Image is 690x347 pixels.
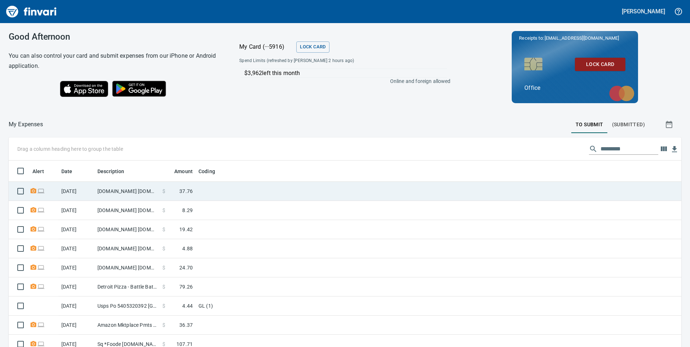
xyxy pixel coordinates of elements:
[9,120,43,129] nav: breadcrumb
[95,297,160,316] td: Usps Po 5405320392 [GEOGRAPHIC_DATA]
[182,207,193,214] span: 8.29
[576,120,603,129] span: To Submit
[30,208,37,212] span: Receipt Required
[162,207,165,214] span: $
[17,145,123,153] p: Drag a column heading here to group the table
[30,189,37,193] span: Receipt Required
[37,227,45,232] span: Online transaction
[162,302,165,309] span: $
[95,277,160,297] td: Detroit Pizza - Battle Battle Ground [GEOGRAPHIC_DATA]
[58,258,95,277] td: [DATE]
[58,220,95,239] td: [DATE]
[37,189,45,193] span: Online transaction
[4,3,58,20] img: Finvari
[179,188,193,195] span: 37.76
[233,78,450,85] p: Online and foreign allowed
[162,226,165,233] span: $
[30,322,37,327] span: Receipt Required
[58,277,95,297] td: [DATE]
[9,120,43,129] p: My Expenses
[669,144,680,155] button: Download table
[179,321,193,329] span: 36.37
[182,245,193,252] span: 4.88
[30,227,37,232] span: Receipt Required
[162,264,165,271] span: $
[244,69,447,78] p: $3,962 left this month
[162,283,165,290] span: $
[37,284,45,289] span: Online transaction
[58,239,95,258] td: [DATE]
[95,239,160,258] td: [DOMAIN_NAME] [DOMAIN_NAME][URL] WA
[95,220,160,239] td: [DOMAIN_NAME] [DOMAIN_NAME][URL] WA
[612,120,645,129] span: (Submitted)
[606,82,638,105] img: mastercard.svg
[58,201,95,220] td: [DATE]
[162,321,165,329] span: $
[581,60,620,69] span: Lock Card
[179,226,193,233] span: 19.42
[174,167,193,176] span: Amount
[622,8,665,15] h5: [PERSON_NAME]
[37,246,45,251] span: Online transaction
[162,188,165,195] span: $
[9,32,221,42] h3: Good Afternoon
[37,342,45,346] span: Online transaction
[58,316,95,335] td: [DATE]
[239,43,293,51] p: My Card (···5916)
[58,182,95,201] td: [DATE]
[179,283,193,290] span: 79.26
[544,35,620,41] span: [EMAIL_ADDRESS][DOMAIN_NAME]
[620,6,667,17] button: [PERSON_NAME]
[58,297,95,316] td: [DATE]
[30,342,37,346] span: Receipt Required
[37,265,45,270] span: Online transaction
[30,246,37,251] span: Receipt Required
[95,316,160,335] td: Amazon Mktplace Pmts [DOMAIN_NAME][URL] WA
[32,167,44,176] span: Alert
[9,51,221,71] h6: You can also control your card and submit expenses from our iPhone or Android application.
[37,322,45,327] span: Online transaction
[108,77,170,101] img: Get it on Google Play
[239,57,402,65] span: Spend Limits (refreshed by [PERSON_NAME] 2 hours ago)
[95,182,160,201] td: [DOMAIN_NAME] [DOMAIN_NAME][URL] WA
[519,35,631,42] p: Receipts to:
[95,258,160,277] td: [DOMAIN_NAME] [DOMAIN_NAME][URL] WA
[182,302,193,309] span: 4.44
[179,264,193,271] span: 24.70
[296,41,329,53] button: Lock Card
[165,167,193,176] span: Amount
[196,297,376,316] td: GL (1)
[30,265,37,270] span: Receipt Required
[30,284,37,289] span: Receipt Required
[60,81,108,97] img: Download on the App Store
[575,58,625,71] button: Lock Card
[198,167,224,176] span: Coding
[658,144,669,154] button: Choose columns to display
[97,167,125,176] span: Description
[97,167,134,176] span: Description
[32,167,53,176] span: Alert
[658,116,681,133] button: Show transactions within a particular date range
[61,167,73,176] span: Date
[524,84,625,92] p: Office
[198,167,215,176] span: Coding
[61,167,82,176] span: Date
[37,208,45,212] span: Online transaction
[300,43,326,51] span: Lock Card
[95,201,160,220] td: [DOMAIN_NAME] [DOMAIN_NAME][URL] WA
[162,245,165,252] span: $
